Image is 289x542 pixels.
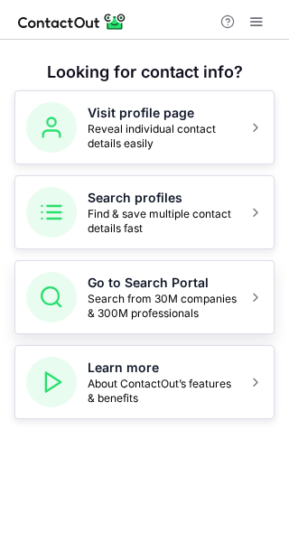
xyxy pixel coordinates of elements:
[88,207,238,236] span: Find & save multiple contact details fast
[14,260,275,334] button: Go to Search PortalSearch from 30M companies & 300M professionals
[88,274,238,292] h5: Go to Search Portal
[88,189,238,207] h5: Search profiles
[88,122,238,151] span: Reveal individual contact details easily
[14,90,275,164] button: Visit profile pageReveal individual contact details easily
[88,377,238,406] span: About ContactOut’s features & benefits
[18,11,126,33] img: ContactOut v5.3.10
[88,292,238,321] span: Search from 30M companies & 300M professionals
[26,187,77,238] img: Search profiles
[26,102,77,153] img: Visit profile page
[26,357,77,407] img: Learn more
[14,175,275,249] button: Search profilesFind & save multiple contact details fast
[88,104,238,122] h5: Visit profile page
[14,345,275,419] button: Learn moreAbout ContactOut’s features & benefits
[88,359,238,377] h5: Learn more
